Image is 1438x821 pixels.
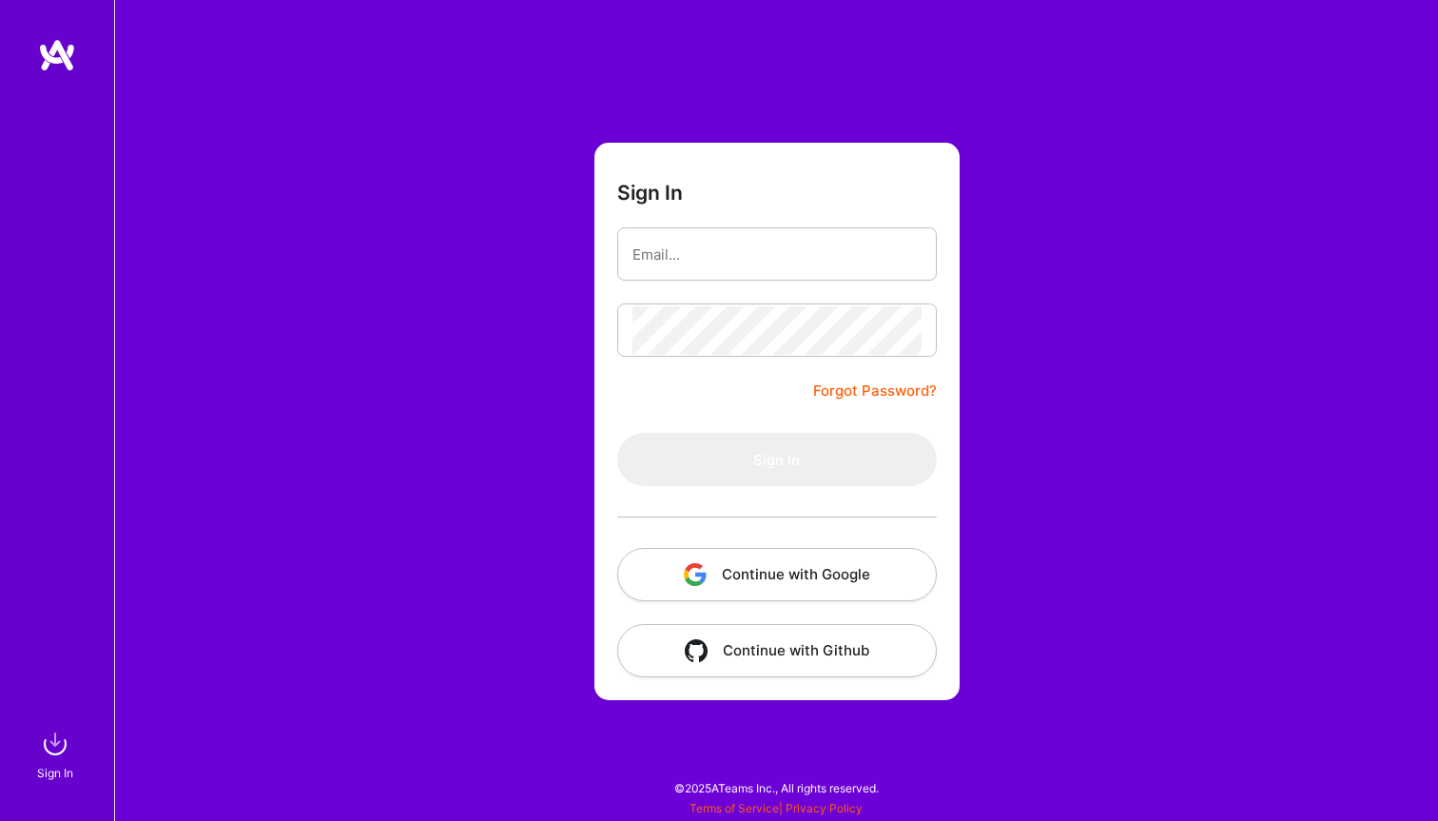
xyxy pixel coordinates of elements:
[632,230,922,279] input: Email...
[36,725,74,763] img: sign in
[617,548,937,601] button: Continue with Google
[813,380,937,402] a: Forgot Password?
[40,725,74,783] a: sign inSign In
[114,764,1438,811] div: © 2025 ATeams Inc., All rights reserved.
[617,181,683,205] h3: Sign In
[690,801,779,815] a: Terms of Service
[617,433,937,486] button: Sign In
[690,801,863,815] span: |
[617,624,937,677] button: Continue with Github
[37,763,73,783] div: Sign In
[38,38,76,72] img: logo
[786,801,863,815] a: Privacy Policy
[685,639,708,662] img: icon
[684,563,707,586] img: icon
